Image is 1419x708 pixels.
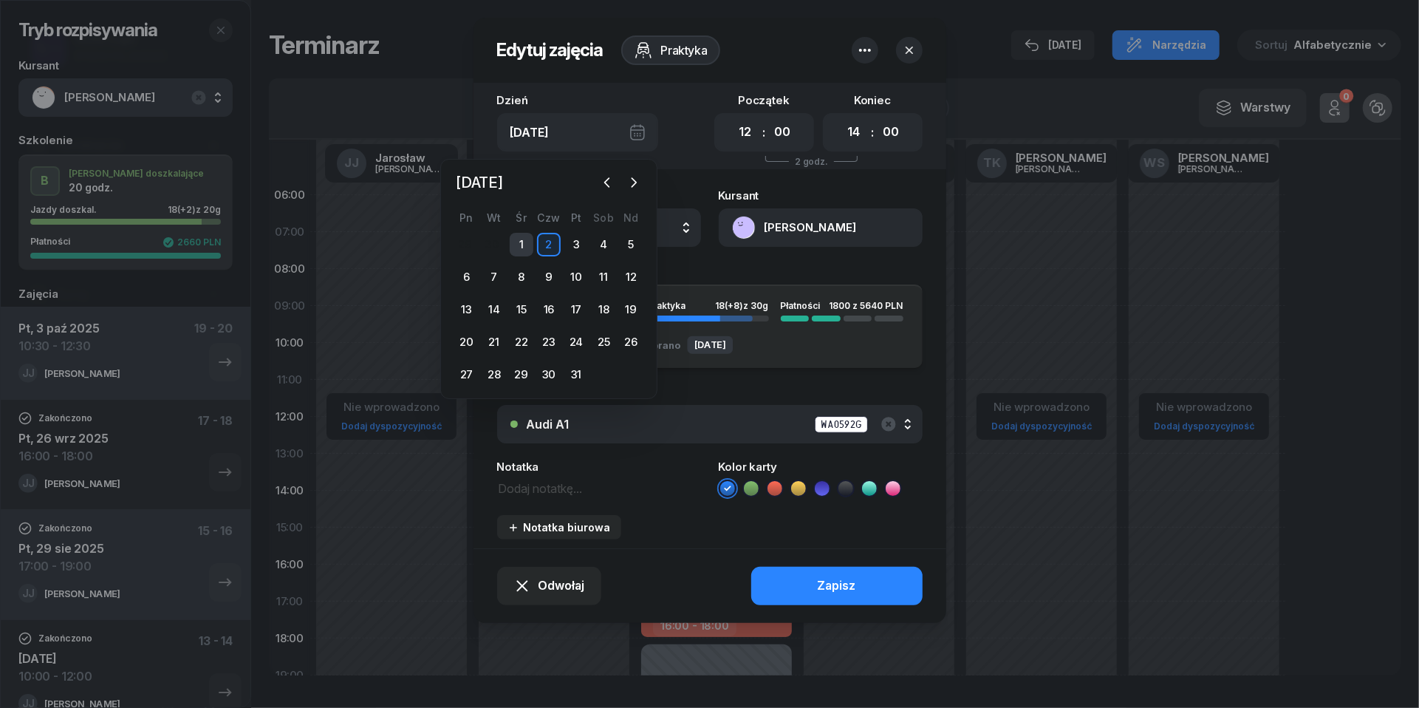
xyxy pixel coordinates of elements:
div: 26 [619,330,643,354]
div: Pn [453,211,480,224]
div: 15 [510,298,533,321]
div: 8 [510,265,533,289]
div: 1 [510,233,533,256]
div: 24 [564,330,588,354]
div: Czw [535,211,562,224]
div: Wt [480,211,507,224]
button: Audi A1WA0592G [497,405,923,443]
div: 29 [458,238,471,251]
div: Sob [590,211,618,224]
div: 9 [537,265,561,289]
button: Notatka biurowa [497,515,621,539]
div: Pt [563,211,590,224]
div: 3 [564,233,588,256]
div: 22 [510,330,533,354]
div: 16 [537,298,561,321]
span: [DATE] [450,171,509,194]
div: 5 [619,233,643,256]
div: 6 [455,265,479,289]
div: 4 [592,233,615,256]
div: Notatka biurowa [507,521,611,534]
div: 25 [592,330,615,354]
div: 27 [455,363,479,387]
div: 11 [592,265,615,289]
div: 14 [482,298,506,321]
div: Audi A1 [527,418,570,430]
div: 30 [485,238,499,251]
div: : [871,123,874,141]
div: 29 [510,363,533,387]
div: 12 [619,265,643,289]
h2: Edytuj zajęcia [497,38,603,62]
button: [PERSON_NAME] [719,208,923,247]
div: 20 [455,330,479,354]
div: 31 [564,363,588,387]
div: 2 [537,233,561,256]
button: Zapisz [751,567,923,605]
div: 18 [592,298,615,321]
div: Śr [507,211,535,224]
div: 28 [482,363,506,387]
div: 21 [482,330,506,354]
div: WA0592G [815,416,868,433]
button: Odwołaj [497,567,601,605]
div: 13 [455,298,479,321]
div: 17 [564,298,588,321]
div: 10 [564,265,588,289]
div: : [762,123,765,141]
div: 30 [537,363,561,387]
div: 19 [619,298,643,321]
div: Nd [618,211,645,224]
div: Zapisz [818,576,856,596]
span: Odwołaj [538,576,585,596]
div: 23 [537,330,561,354]
div: 7 [482,265,506,289]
